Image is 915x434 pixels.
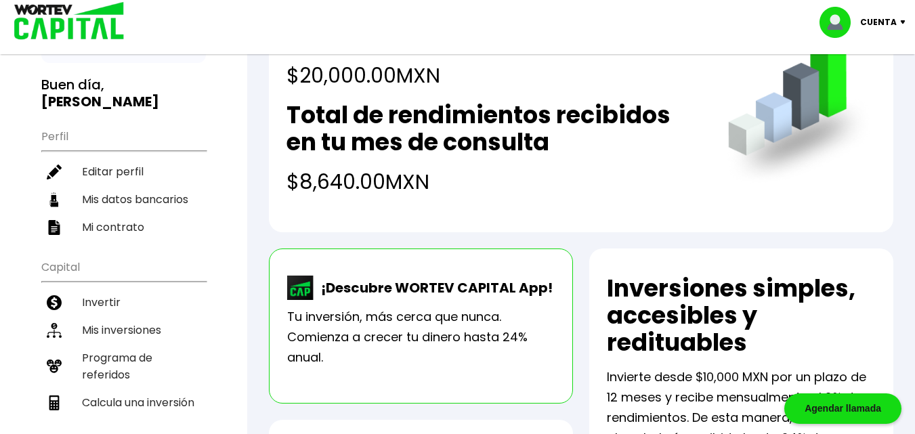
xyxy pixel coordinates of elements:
img: editar-icon.952d3147.svg [47,165,62,179]
ul: Perfil [41,121,206,241]
img: recomiendanos-icon.9b8e9327.svg [47,359,62,374]
a: Programa de referidos [41,344,206,389]
p: Tu inversión, más cerca que nunca. Comienza a crecer tu dinero hasta 24% anual. [287,307,555,368]
img: invertir-icon.b3b967d7.svg [47,295,62,310]
img: inversiones-icon.6695dc30.svg [47,323,62,338]
h4: $8,640.00 MXN [286,167,701,197]
a: Mis datos bancarios [41,186,206,213]
a: Invertir [41,288,206,316]
p: ¡Descubre WORTEV CAPITAL App! [314,278,553,298]
p: Cuenta [860,12,897,32]
h4: $20,000.00 MXN [286,60,626,91]
b: [PERSON_NAME] [41,92,159,111]
div: Agendar llamada [784,393,901,424]
h2: Total de rendimientos recibidos en tu mes de consulta [286,102,701,156]
img: grafica.516fef24.png [722,33,876,187]
h2: Inversiones simples, accesibles y redituables [607,275,876,356]
img: wortev-capital-app-icon [287,276,314,300]
h3: Buen día, [41,77,206,110]
img: datos-icon.10cf9172.svg [47,192,62,207]
a: Mi contrato [41,213,206,241]
a: Calcula una inversión [41,389,206,416]
img: calculadora-icon.17d418c4.svg [47,395,62,410]
a: Editar perfil [41,158,206,186]
img: contrato-icon.f2db500c.svg [47,220,62,235]
a: Mis inversiones [41,316,206,344]
img: profile-image [820,7,860,38]
img: icon-down [897,20,915,24]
